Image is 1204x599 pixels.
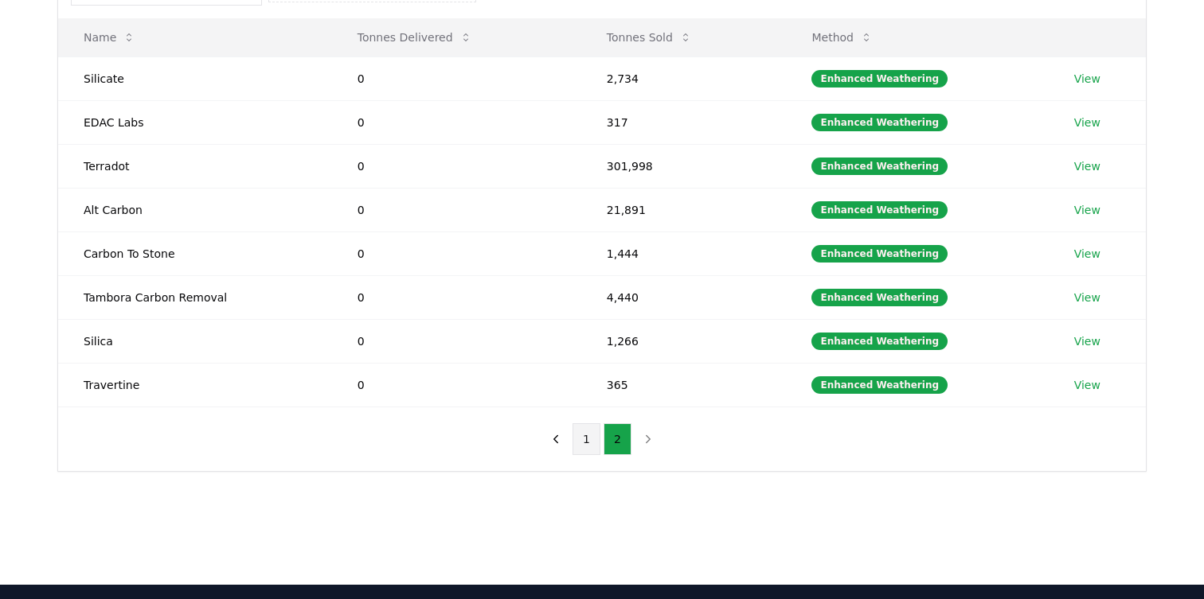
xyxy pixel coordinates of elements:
[1074,333,1100,349] a: View
[332,188,581,231] td: 0
[58,275,332,319] td: Tambora Carbon Removal
[1074,202,1100,218] a: View
[1074,377,1100,393] a: View
[581,319,787,363] td: 1,266
[581,275,787,319] td: 4,440
[581,231,787,275] td: 1,444
[332,231,581,275] td: 0
[1074,290,1100,305] a: View
[581,363,787,406] td: 365
[58,231,332,275] td: Carbon To Stone
[573,423,600,455] button: 1
[811,201,948,219] div: Enhanced Weathering
[799,21,885,53] button: Method
[604,423,631,455] button: 2
[811,70,948,88] div: Enhanced Weathering
[58,56,332,100] td: Silicate
[811,245,948,263] div: Enhanced Weathering
[542,423,569,455] button: previous page
[58,319,332,363] td: Silica
[581,188,787,231] td: 21,891
[1074,71,1100,87] a: View
[594,21,705,53] button: Tonnes Sold
[58,100,332,144] td: EDAC Labs
[1074,246,1100,262] a: View
[58,188,332,231] td: Alt Carbon
[345,21,485,53] button: Tonnes Delivered
[811,158,948,175] div: Enhanced Weathering
[332,56,581,100] td: 0
[811,376,948,394] div: Enhanced Weathering
[332,275,581,319] td: 0
[581,56,787,100] td: 2,734
[1074,115,1100,130] a: View
[1074,158,1100,174] a: View
[58,363,332,406] td: Travertine
[332,363,581,406] td: 0
[332,144,581,188] td: 0
[58,144,332,188] td: Terradot
[811,114,948,131] div: Enhanced Weathering
[332,100,581,144] td: 0
[811,333,948,350] div: Enhanced Weathering
[71,21,148,53] button: Name
[811,289,948,306] div: Enhanced Weathering
[332,319,581,363] td: 0
[581,100,787,144] td: 317
[581,144,787,188] td: 301,998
